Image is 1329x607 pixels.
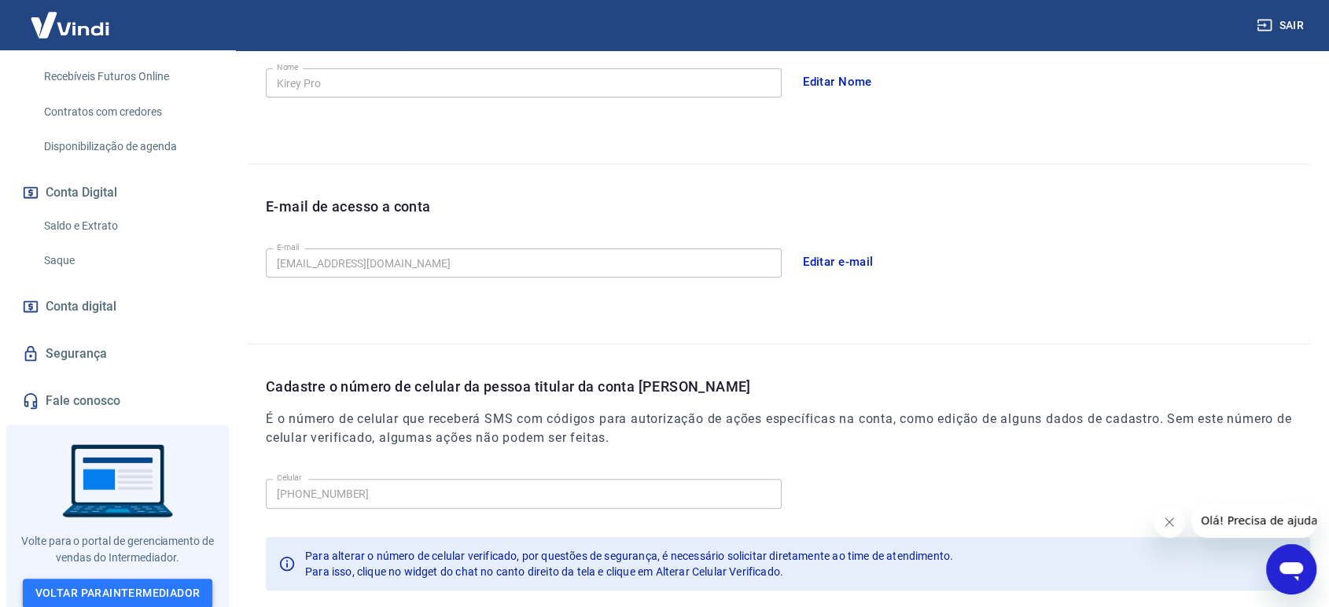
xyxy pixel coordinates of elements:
p: Cadastre o número de celular da pessoa titular da conta [PERSON_NAME] [266,376,1310,397]
h6: É o número de celular que receberá SMS com códigos para autorização de ações específicas na conta... [266,410,1310,447]
img: Vindi [19,1,121,49]
label: Celular [277,472,302,484]
a: Fale conosco [19,384,216,418]
label: Nome [277,61,299,73]
a: Segurança [19,337,216,371]
button: Editar Nome [794,65,881,98]
span: Olá! Precisa de ajuda? [9,11,132,24]
a: Saldo e Extrato [38,210,216,242]
a: Disponibilização de agenda [38,131,216,163]
span: Para isso, clique no widget do chat no canto direito da tela e clique em Alterar Celular Verificado. [305,565,783,578]
button: Conta Digital [19,175,216,210]
p: E-mail de acesso a conta [266,196,431,217]
a: Saque [38,245,216,277]
span: Conta digital [46,296,116,318]
span: Para alterar o número de celular verificado, por questões de segurança, é necessário solicitar di... [305,550,953,562]
iframe: Fechar mensagem [1154,506,1185,538]
button: Sair [1254,11,1310,40]
a: Conta digital [19,289,216,324]
a: Recebíveis Futuros Online [38,61,216,93]
iframe: Botão para abrir a janela de mensagens [1266,544,1316,594]
button: Editar e-mail [794,245,882,278]
label: E-mail [277,241,299,253]
iframe: Mensagem da empresa [1191,503,1316,538]
a: Contratos com credores [38,96,216,128]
